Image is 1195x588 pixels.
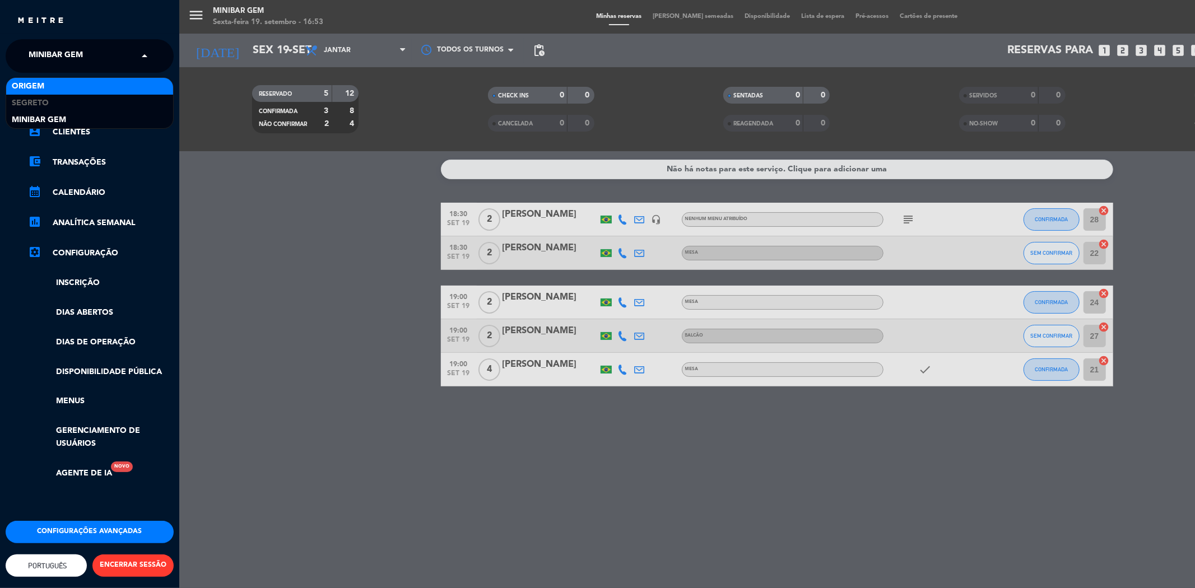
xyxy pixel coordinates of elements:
[28,125,174,139] a: account_boxClientes
[28,467,112,480] a: Agente de IANovo
[12,97,49,110] span: Segreto
[12,80,44,93] span: Origem
[28,395,174,408] a: Menus
[17,17,64,25] img: MEITRE
[28,216,174,230] a: assessmentANALÍTICA SEMANAL
[12,114,66,127] span: MiniBar Gem
[29,44,83,68] span: MiniBar Gem
[6,521,174,543] button: Configurações avançadas
[28,215,41,228] i: assessment
[28,185,41,198] i: calendar_month
[28,366,174,379] a: Disponibilidade pública
[28,156,174,169] a: account_balance_walletTransações
[28,277,174,290] a: Inscrição
[28,155,41,168] i: account_balance_wallet
[26,562,67,570] span: Português
[111,461,133,472] div: Novo
[28,124,41,138] i: account_box
[28,246,174,260] a: Configuração
[28,336,174,349] a: Dias de Operação
[28,306,174,319] a: Dias abertos
[28,424,174,450] a: Gerenciamento de usuários
[92,554,174,577] button: ENCERRAR SESSÃO
[28,186,174,199] a: calendar_monthCalendário
[28,245,41,259] i: settings_applications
